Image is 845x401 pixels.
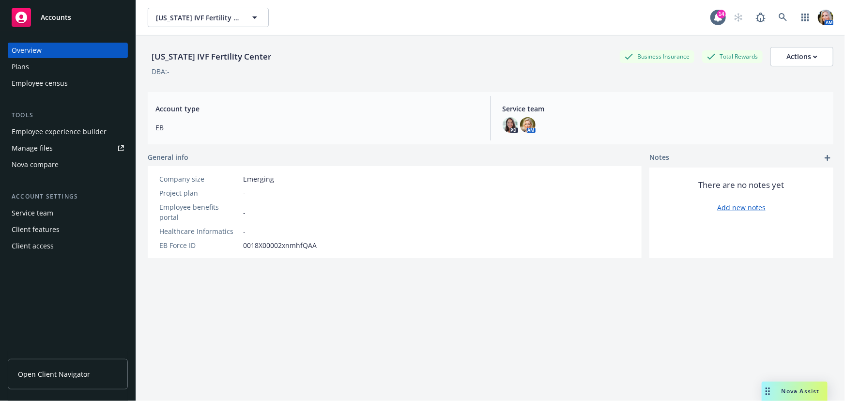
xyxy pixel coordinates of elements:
div: Plans [12,59,29,75]
a: Switch app [796,8,815,27]
a: Add new notes [717,202,766,213]
a: Manage files [8,140,128,156]
button: [US_STATE] IVF Fertility Center [148,8,269,27]
div: Employee benefits portal [159,202,239,222]
div: Company size [159,174,239,184]
button: Nova Assist [762,382,828,401]
a: Accounts [8,4,128,31]
div: Service team [12,205,53,221]
div: Business Insurance [620,50,694,62]
span: Accounts [41,14,71,21]
a: Nova compare [8,157,128,172]
div: Client access [12,238,54,254]
div: [US_STATE] IVF Fertility Center [148,50,275,63]
a: Employee experience builder [8,124,128,139]
span: Nova Assist [782,387,820,395]
div: Actions [786,47,817,66]
span: General info [148,152,188,162]
div: Employee experience builder [12,124,107,139]
span: - [243,226,246,236]
div: Manage files [12,140,53,156]
div: Drag to move [762,382,774,401]
a: add [822,152,833,164]
div: Account settings [8,192,128,201]
div: Total Rewards [702,50,763,62]
div: EB Force ID [159,240,239,250]
a: Search [773,8,793,27]
div: Client features [12,222,60,237]
span: There are no notes yet [699,179,784,191]
a: Service team [8,205,128,221]
img: photo [503,117,518,133]
span: 0018X00002xnmhfQAA [243,240,317,250]
div: Nova compare [12,157,59,172]
div: Overview [12,43,42,58]
span: Account type [155,104,479,114]
div: Project plan [159,188,239,198]
div: Healthcare Informatics [159,226,239,236]
span: EB [155,123,479,133]
img: photo [818,10,833,25]
span: Open Client Navigator [18,369,90,379]
a: Start snowing [729,8,748,27]
a: Employee census [8,76,128,91]
div: Employee census [12,76,68,91]
div: DBA: - [152,66,169,77]
img: photo [520,117,536,133]
a: Client features [8,222,128,237]
div: 14 [717,10,726,18]
button: Actions [770,47,833,66]
span: Notes [649,152,669,164]
span: Emerging [243,174,274,184]
a: Overview [8,43,128,58]
a: Client access [8,238,128,254]
span: - [243,188,246,198]
a: Report a Bug [751,8,770,27]
span: [US_STATE] IVF Fertility Center [156,13,240,23]
div: Tools [8,110,128,120]
span: Service team [503,104,826,114]
span: - [243,207,246,217]
a: Plans [8,59,128,75]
